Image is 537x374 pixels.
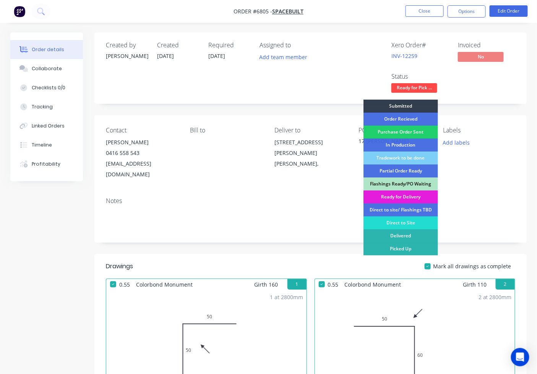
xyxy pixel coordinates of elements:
div: Checklists 0/0 [32,84,65,91]
img: Factory [14,6,25,17]
div: PO [359,127,431,134]
button: Ready for Pick ... [391,83,437,95]
div: Profitability [32,161,60,168]
div: Bill to [190,127,263,134]
div: Tracking [32,103,53,110]
button: 1 [287,279,307,290]
button: Add team member [255,52,311,62]
div: 0416 558 543 [106,148,178,158]
button: Tracking [10,97,83,116]
div: Tradework to be done [363,152,438,164]
div: Submitted [363,100,438,113]
div: Order Recieved [363,113,438,126]
div: [PERSON_NAME] [106,137,178,148]
button: Add labels [439,137,474,147]
div: [PERSON_NAME]0416 558 543[EMAIL_ADDRESS][DOMAIN_NAME] [106,137,178,180]
div: Direct to Site [363,216,438,229]
a: INV-12259 [391,52,417,60]
div: Required [208,42,250,49]
div: Invoiced [458,42,515,49]
button: 2 [496,279,515,290]
span: No [458,52,504,61]
div: [PERSON_NAME], [274,158,347,169]
div: Direct to site/ Flashings TBD [363,203,438,216]
span: Girth 160 [255,279,278,290]
div: Purchase Order Sent [363,126,438,139]
span: Colorbond Monument [342,279,404,290]
button: Collaborate [10,59,83,78]
div: Order details [32,46,64,53]
div: [PERSON_NAME] [106,52,148,60]
span: 0.55 [116,279,133,290]
div: Deliver to [274,127,347,134]
span: 0.55 [325,279,342,290]
div: Notes [106,197,515,205]
span: [DATE] [157,52,174,60]
div: Created [157,42,199,49]
div: Status [391,73,449,80]
div: Picked Up [363,242,438,255]
div: In Production [363,139,438,152]
span: Colorbond Monument [133,279,196,290]
span: Order #6805 - [234,8,272,15]
div: [EMAIL_ADDRESS][DOMAIN_NAME] [106,158,178,180]
div: Delivered [363,229,438,242]
span: Mark all drawings as complete [433,262,511,270]
div: Open Intercom Messenger [511,348,529,366]
div: Contact [106,127,178,134]
div: [STREET_ADDRESS][PERSON_NAME] [274,137,347,158]
div: Flashings Ready/PO Waiting [363,177,438,190]
button: Timeline [10,135,83,155]
div: 1 at 2800mm [270,293,303,301]
span: [DATE] [208,52,225,60]
div: Partial Order Ready [363,164,438,177]
button: Profitability [10,155,83,174]
div: [STREET_ADDRESS][PERSON_NAME][PERSON_NAME], [274,137,347,169]
div: Assigned to [260,42,336,49]
div: Drawings [106,262,133,271]
span: Ready for Pick ... [391,83,437,93]
button: Edit Order [490,5,528,17]
div: 2 at 2800mm [479,293,512,301]
span: Girth 110 [463,279,487,290]
button: Checklists 0/0 [10,78,83,97]
div: Timeline [32,142,52,148]
div: Linked Orders [32,123,65,129]
button: Close [406,5,444,17]
div: Xero Order # [391,42,449,49]
button: Linked Orders [10,116,83,135]
button: Options [448,5,486,18]
button: Order details [10,40,83,59]
div: 17 [PERSON_NAME] [359,137,431,148]
a: Spacebuilt [272,8,303,15]
div: Labels [443,127,515,134]
div: Collaborate [32,65,62,72]
div: Created by [106,42,148,49]
button: Add team member [260,52,311,62]
div: Ready for Delivery [363,190,438,203]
